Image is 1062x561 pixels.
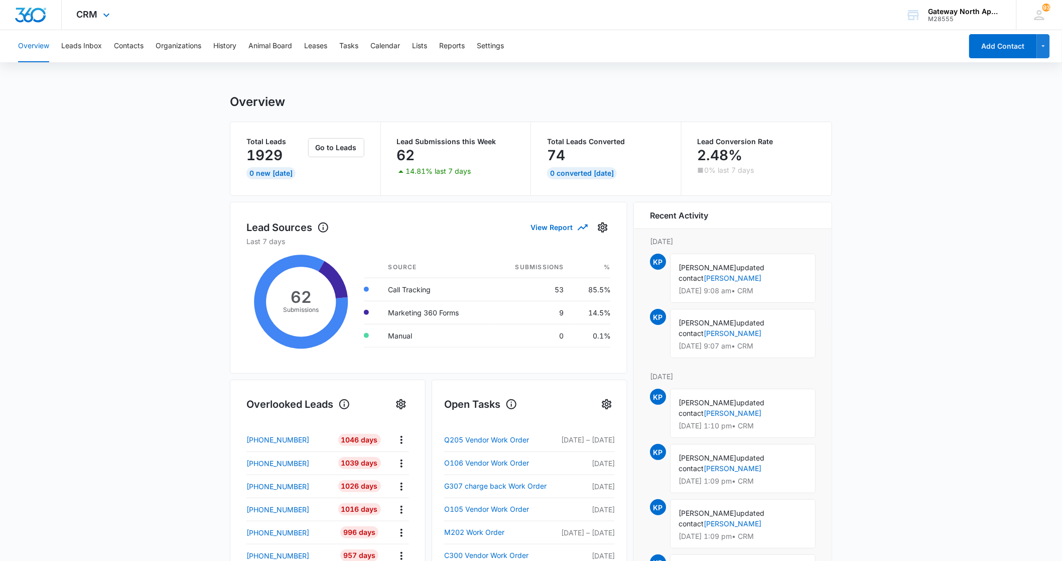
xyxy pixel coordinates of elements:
[213,30,236,62] button: History
[339,30,358,62] button: Tasks
[338,457,381,469] div: 1039 Days
[18,30,49,62] button: Overview
[679,343,807,350] p: [DATE] 9:07 am • CRM
[572,257,611,278] th: %
[156,30,201,62] button: Organizations
[246,434,309,445] p: [PHONE_NUMBER]
[246,550,309,561] p: [PHONE_NUMBER]
[490,301,572,324] td: 9
[61,30,102,62] button: Leads Inbox
[246,550,331,561] a: [PHONE_NUMBER]
[393,479,409,494] button: Actions
[704,274,761,282] a: [PERSON_NAME]
[246,397,350,412] h1: Overlooked Leads
[1042,4,1050,12] div: notifications count
[650,254,666,270] span: KP
[338,503,381,515] div: 1016 Days
[556,434,615,445] p: [DATE] – [DATE]
[1042,4,1050,12] span: 93
[704,519,761,528] a: [PERSON_NAME]
[308,138,364,157] button: Go to Leads
[490,278,572,301] td: 53
[928,8,1002,16] div: account name
[380,301,490,324] td: Marketing 360 Forms
[444,397,517,412] h1: Open Tasks
[477,30,504,62] button: Settings
[530,218,587,236] button: View Report
[444,503,556,515] a: O105 Vendor Work Order
[393,502,409,517] button: Actions
[650,444,666,460] span: KP
[246,504,331,515] a: [PHONE_NUMBER]
[370,30,400,62] button: Calendar
[704,409,761,417] a: [PERSON_NAME]
[246,138,306,145] p: Total Leads
[380,278,490,301] td: Call Tracking
[490,324,572,347] td: 0
[556,550,615,561] p: [DATE]
[547,147,565,163] p: 74
[444,480,556,492] a: G307 charge back Work Order
[704,329,761,338] a: [PERSON_NAME]
[572,324,611,347] td: 0.1%
[969,34,1037,58] button: Add Contact
[679,398,736,407] span: [PERSON_NAME]
[340,526,378,538] div: 996 Days
[380,257,490,278] th: Source
[439,30,465,62] button: Reports
[650,499,666,515] span: KP
[679,287,807,294] p: [DATE] 9:08 am • CRM
[556,527,615,538] p: [DATE] – [DATE]
[444,434,556,446] a: Q205 Vendor Work Order
[444,457,556,469] a: O106 Vendor Work Order
[556,458,615,469] p: [DATE]
[572,278,611,301] td: 85.5%
[246,220,329,235] h1: Lead Sources
[246,527,309,538] p: [PHONE_NUMBER]
[380,324,490,347] td: Manual
[246,236,611,247] p: Last 7 days
[393,525,409,540] button: Actions
[705,167,754,174] p: 0% last 7 days
[698,138,816,145] p: Lead Conversion Rate
[246,527,331,538] a: [PHONE_NUMBER]
[393,456,409,471] button: Actions
[650,209,708,221] h6: Recent Activity
[679,263,736,272] span: [PERSON_NAME]
[397,138,515,145] p: Lead Submissions this Week
[406,168,471,175] p: 14.81% last 7 days
[679,422,807,429] p: [DATE] 1:10 pm • CRM
[308,143,364,152] a: Go to Leads
[679,533,807,540] p: [DATE] 1:09 pm • CRM
[556,481,615,492] p: [DATE]
[679,454,736,462] span: [PERSON_NAME]
[556,504,615,515] p: [DATE]
[650,371,816,382] p: [DATE]
[650,236,816,247] p: [DATE]
[704,464,761,473] a: [PERSON_NAME]
[393,432,409,447] button: Actions
[547,138,665,145] p: Total Leads Converted
[650,389,666,405] span: KP
[338,434,381,446] div: 1046 Days
[246,147,283,163] p: 1929
[230,94,285,109] h1: Overview
[114,30,144,62] button: Contacts
[77,9,98,20] span: CRM
[246,458,309,469] p: [PHONE_NUMBER]
[650,309,666,325] span: KP
[246,504,309,515] p: [PHONE_NUMBER]
[679,318,736,327] span: [PERSON_NAME]
[595,219,611,236] button: Settings
[397,147,415,163] p: 62
[393,396,409,412] button: Settings
[248,30,292,62] button: Animal Board
[246,434,331,445] a: [PHONE_NUMBER]
[246,167,296,179] div: 0 New [DATE]
[246,481,309,492] p: [PHONE_NUMBER]
[599,396,615,412] button: Settings
[572,301,611,324] td: 14.5%
[412,30,427,62] button: Lists
[490,257,572,278] th: Submissions
[547,167,617,179] div: 0 Converted [DATE]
